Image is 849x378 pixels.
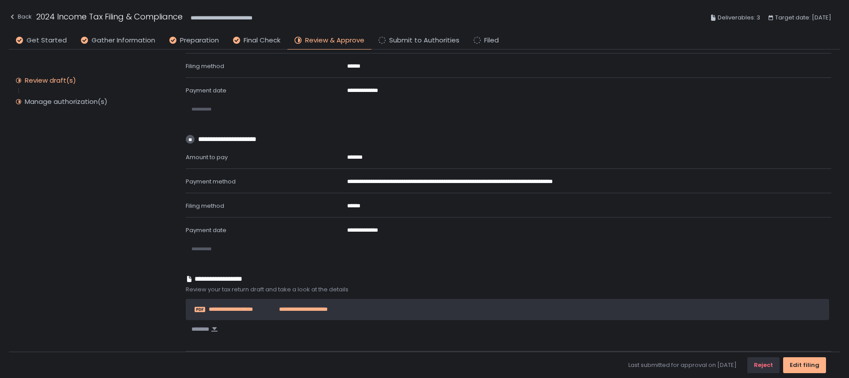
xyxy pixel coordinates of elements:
div: Review draft(s) [25,76,76,85]
button: Edit filing [783,357,826,373]
div: Edit filing [790,361,819,369]
span: Get Started [27,35,67,46]
span: Submit to Authorities [389,35,459,46]
span: Amount to pay [186,153,228,161]
span: Gather Information [92,35,155,46]
span: Review your tax return draft and take a look at the details [186,286,831,294]
span: Deliverables: 3 [718,12,760,23]
span: Filed [484,35,499,46]
span: Payment date [186,86,226,95]
span: Filing method [186,202,224,210]
div: Manage authorization(s) [25,97,107,106]
span: Payment date [186,226,226,234]
span: Target date: [DATE] [775,12,831,23]
button: Back [9,11,32,25]
div: Back [9,11,32,22]
span: Last submitted for approval on [DATE] [628,361,737,369]
span: Preparation [180,35,219,46]
button: Reject [747,357,780,373]
h1: 2024 Income Tax Filing & Compliance [36,11,183,23]
div: Reject [754,361,773,369]
span: Final Check [244,35,280,46]
span: Filing method [186,62,224,70]
span: Payment method [186,177,236,186]
span: Review & Approve [305,35,364,46]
